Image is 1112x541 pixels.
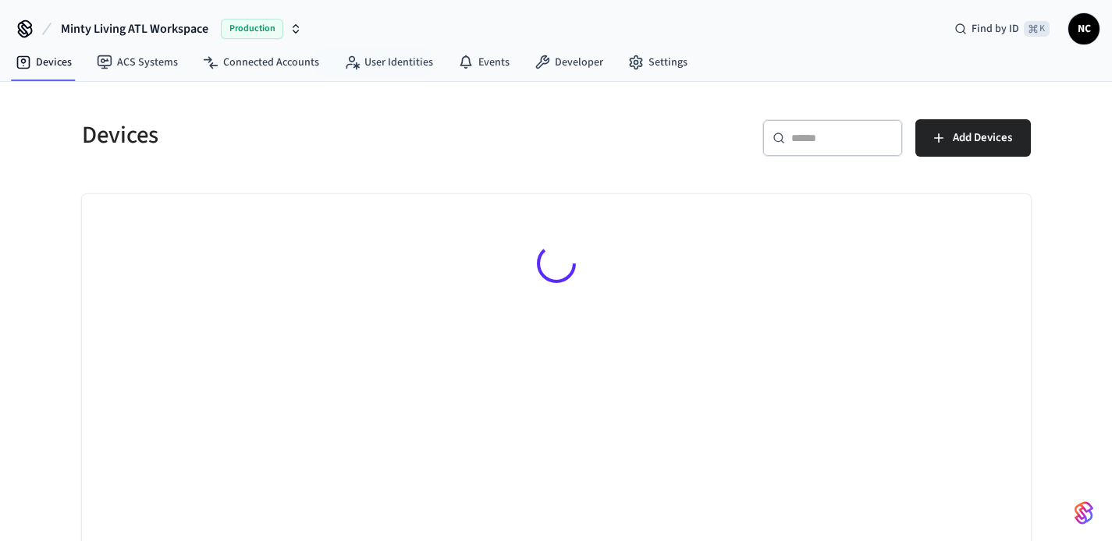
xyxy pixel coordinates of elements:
[82,119,547,151] h5: Devices
[1068,13,1100,44] button: NC
[1024,21,1050,37] span: ⌘ K
[84,48,190,76] a: ACS Systems
[616,48,700,76] a: Settings
[61,19,208,38] span: Minty Living ATL Workspace
[3,48,84,76] a: Devices
[332,48,446,76] a: User Identities
[953,128,1012,148] span: Add Devices
[446,48,522,76] a: Events
[221,19,283,39] span: Production
[942,15,1062,43] div: Find by ID⌘ K
[190,48,332,76] a: Connected Accounts
[1070,15,1098,43] span: NC
[1075,500,1093,525] img: SeamLogoGradient.69752ec5.svg
[972,21,1019,37] span: Find by ID
[522,48,616,76] a: Developer
[915,119,1031,157] button: Add Devices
